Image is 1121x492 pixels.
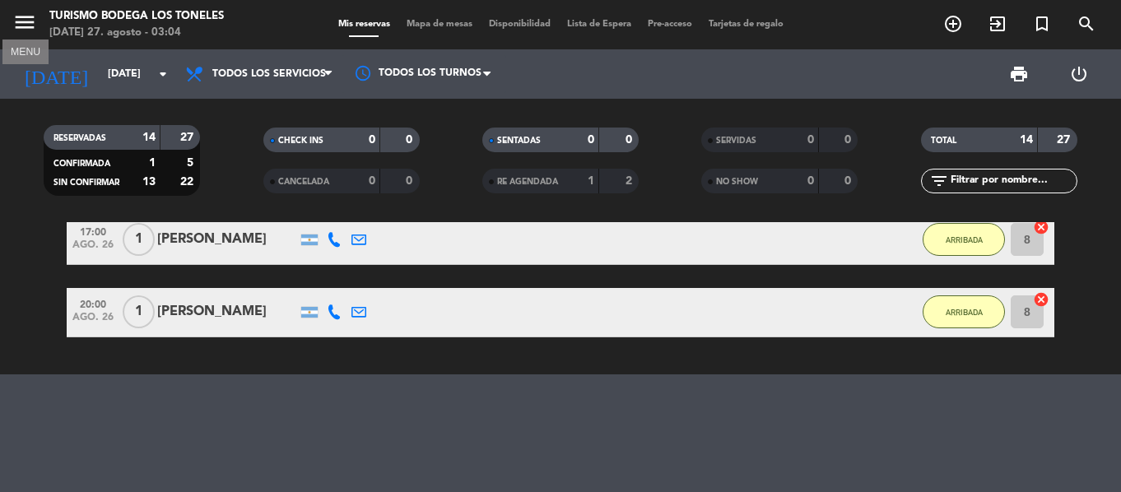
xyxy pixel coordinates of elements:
[946,235,983,244] span: ARRIBADA
[180,132,197,143] strong: 27
[1057,134,1073,146] strong: 27
[716,178,758,186] span: NO SHOW
[142,176,156,188] strong: 13
[12,56,100,92] i: [DATE]
[153,64,173,84] i: arrow_drop_down
[1077,14,1096,34] i: search
[406,134,416,146] strong: 0
[588,134,594,146] strong: 0
[398,20,481,29] span: Mapa de mesas
[49,25,224,41] div: [DATE] 27. agosto - 03:04
[497,137,541,145] span: SENTADAS
[212,68,326,80] span: Todos los servicios
[1009,64,1029,84] span: print
[1033,219,1049,235] i: cancel
[929,171,949,191] i: filter_list
[1033,291,1049,308] i: cancel
[278,137,323,145] span: CHECK INS
[588,175,594,187] strong: 1
[330,20,398,29] span: Mis reservas
[626,175,635,187] strong: 2
[844,175,854,187] strong: 0
[497,178,558,186] span: RE AGENDADA
[481,20,559,29] span: Disponibilidad
[716,137,756,145] span: SERVIDAS
[180,176,197,188] strong: 22
[923,223,1005,256] button: ARRIBADA
[2,44,49,58] div: MENU
[53,160,110,168] span: CONFIRMADA
[369,175,375,187] strong: 0
[931,137,956,145] span: TOTAL
[53,179,119,187] span: SIN CONFIRMAR
[49,8,224,25] div: Turismo Bodega Los Toneles
[640,20,700,29] span: Pre-acceso
[1049,49,1109,99] div: LOG OUT
[406,175,416,187] strong: 0
[53,134,106,142] span: RESERVADAS
[123,295,155,328] span: 1
[949,172,1077,190] input: Filtrar por nombre...
[943,14,963,34] i: add_circle_outline
[149,157,156,169] strong: 1
[72,221,114,240] span: 17:00
[559,20,640,29] span: Lista de Espera
[700,20,792,29] span: Tarjetas de regalo
[923,295,1005,328] button: ARRIBADA
[72,294,114,313] span: 20:00
[278,178,329,186] span: CANCELADA
[844,134,854,146] strong: 0
[1020,134,1033,146] strong: 14
[12,10,37,40] button: menu
[807,175,814,187] strong: 0
[72,312,114,331] span: ago. 26
[1032,14,1052,34] i: turned_in_not
[187,157,197,169] strong: 5
[157,301,297,323] div: [PERSON_NAME]
[988,14,1007,34] i: exit_to_app
[626,134,635,146] strong: 0
[157,229,297,250] div: [PERSON_NAME]
[12,10,37,35] i: menu
[369,134,375,146] strong: 0
[142,132,156,143] strong: 14
[807,134,814,146] strong: 0
[946,308,983,317] span: ARRIBADA
[72,239,114,258] span: ago. 26
[1069,64,1089,84] i: power_settings_new
[123,223,155,256] span: 1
